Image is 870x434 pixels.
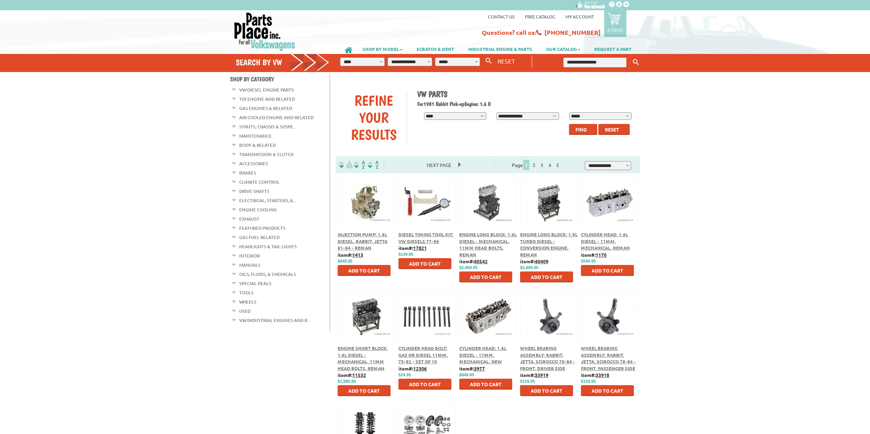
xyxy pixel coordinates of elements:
[604,10,626,37] a: 0 items
[555,162,561,168] a: 5
[239,251,260,260] a: Interior
[598,124,630,135] button: Reset
[566,14,594,19] a: My Account
[338,259,352,264] span: $849.95
[239,113,314,122] a: Air Cooled Engine and Related
[239,104,292,113] a: Gas Engines & Related
[581,265,634,276] button: Add to Cart
[413,245,427,251] u: 17821
[581,345,636,371] span: Wheel Bearing Assembly: Rabbit, Jetta, Scirocco 78-84 - Front, Passenger Side
[398,379,451,390] button: Add to Cart
[459,232,517,257] span: Engine Long Block: 1.6L Diesel - Mechanical, 11mm Head Bolts, Reman
[398,345,448,364] a: Cylinder Head Bolt: Gas or Diesel 11mm, 75-92 - Set Of 10
[569,124,597,135] button: Find
[353,161,366,169] img: Sort by Headline
[230,75,329,83] h4: Shop By Category
[239,205,277,214] a: Engine Cooling
[417,101,423,107] span: For
[520,265,538,270] span: $3,899.95
[338,265,391,276] button: Add to Cart
[520,232,577,257] a: Engine Long Block: 1.9L Turbo Diesel - Conversion Engine, Reman
[409,381,441,387] span: Add to Cart
[398,373,411,377] span: $24.95
[239,307,250,316] a: Used
[239,187,269,196] a: Drive Shafts
[474,365,485,372] u: 3977
[236,57,329,67] h4: Search by VW
[239,196,296,205] a: Electrical, Starters, &...
[531,162,537,168] a: 2
[531,388,562,394] span: Add to Cart
[581,372,609,378] b: item#:
[239,242,297,251] a: Headlights & Tail Lights
[575,126,587,132] span: Find
[459,373,474,377] span: $849.95
[417,89,635,99] h1: VW Parts
[239,316,310,325] a: VW Industrial Engines and R...
[470,381,502,387] span: Add to Cart
[352,252,363,258] u: 1413
[596,372,609,378] u: 33918
[483,56,494,66] button: Search By VW...
[520,385,573,396] button: Add to Cart
[413,365,427,372] u: 12306
[239,178,280,186] a: Climate Control
[459,365,485,372] b: item#:
[520,345,575,371] span: Wheel Bearing Assembly: Rabbit, Jetta, Scirocco 78-84 - Front, Driver Side
[417,101,635,107] h2: 1981 Rabbit Pick-up
[239,279,271,288] a: Special Deals
[459,258,488,264] b: item#:
[348,267,380,274] span: Add to Cart
[459,271,512,282] button: Add to Cart
[539,162,545,168] a: 3
[535,372,548,378] u: 33919
[366,161,380,169] img: Sort by Sales Rank
[338,385,391,396] button: Add to Cart
[341,92,407,143] div: Refine Your Results
[531,274,562,280] span: Add to Cart
[239,95,295,103] a: TDI Engine and Related
[539,43,587,55] a: OUR CATALOG
[338,345,388,371] a: Engine Short Block: 1.6L Diesel - Mechanical, 11mm Head Bolts, Reman
[581,252,607,258] b: item#:
[356,43,409,55] a: SHOP BY MODEL
[410,43,461,55] a: SCRATCH & DENT
[474,258,488,264] u: 40542
[596,252,607,258] u: 1170
[581,232,630,251] a: Cylinder Head: 1.6L Diesel - 11mm, Mechanical, Reman
[495,56,518,66] button: RESET
[520,379,535,384] span: $129.95
[239,122,296,131] a: Struts, Chassis & Suspe...
[631,57,641,68] button: Keyword Search
[338,379,356,384] span: $1,695.95
[464,101,491,107] span: Engine: 1.6 D
[239,141,276,150] a: Body & Related
[398,252,413,257] span: $149.95
[239,288,254,297] a: Tools
[525,14,555,19] a: Free Catalog
[338,232,388,251] a: Injection Pump: 1.6L Diesel, Rabbit, Jetta 81-84 - Reman
[459,345,506,364] a: Cylinder Head: 1.6L Diesel - 11mm, Mechanical, New
[523,160,529,170] span: 1
[520,271,573,282] button: Add to Cart
[239,214,259,223] a: Exhaust
[338,372,366,378] b: item#:
[398,232,453,244] a: Diesel Timing Tool Kit: VW Diesels 77-96
[608,27,623,33] p: 0 items
[592,388,623,394] span: Add to Cart
[547,162,553,168] a: 4
[398,365,427,372] b: item#:
[233,12,296,51] img: Parts Place Inc!
[239,233,280,242] a: Gas Fuel Related
[239,85,294,94] a: VW Diesel Engine Parts
[409,261,441,267] span: Add to Cart
[239,150,294,159] a: Transmission & Clutch
[581,385,634,396] button: Add to Cart
[239,131,272,140] a: Maintenance
[348,388,380,394] span: Add to Cart
[587,43,638,55] a: REQUEST A PART
[459,379,512,390] button: Add to Cart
